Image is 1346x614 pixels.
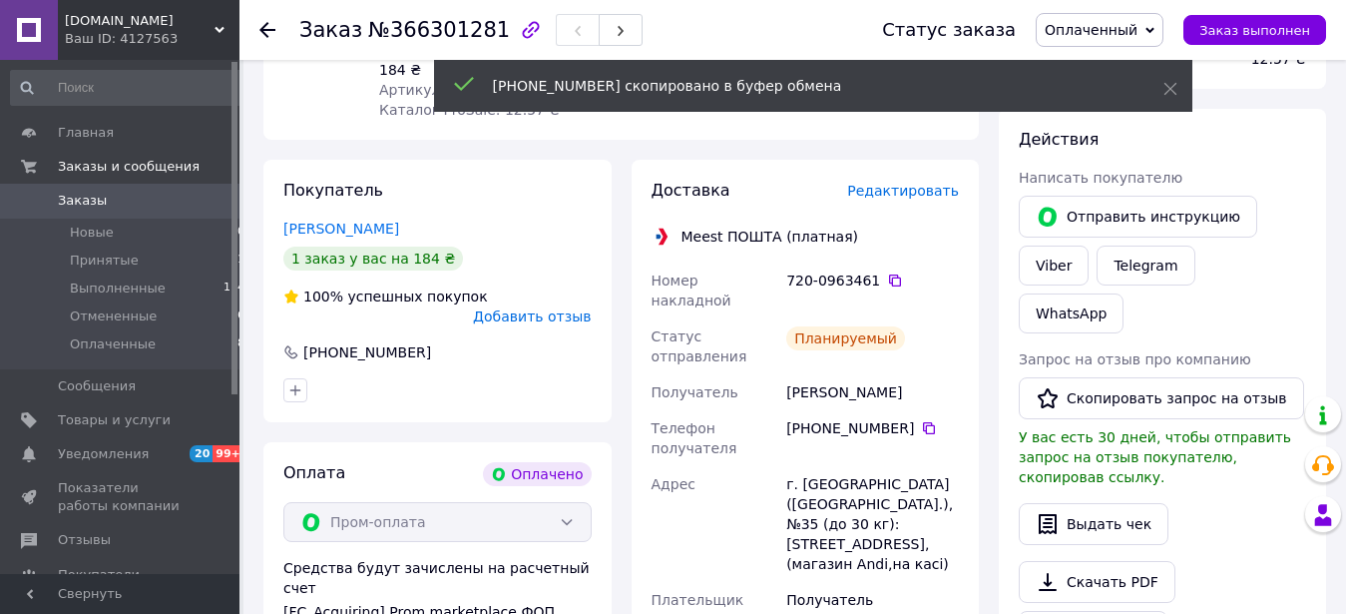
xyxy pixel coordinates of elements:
a: Скачать PDF [1019,561,1175,603]
span: Номер накладной [652,273,731,308]
button: Выдать чек [1019,503,1168,545]
span: Плательщик [652,592,744,608]
span: Уведомления [58,445,149,463]
span: Выполненные [70,280,166,298]
div: Планируемый [786,326,905,350]
div: [PHONE_NUMBER] скопировано в буфер обмена [493,76,1114,96]
span: 18 [230,335,244,353]
span: Показатели работы компании [58,479,185,515]
span: Телефон получателя [652,420,737,456]
span: Покупатель [283,181,383,200]
div: Ваш ID: 4127563 [65,30,239,48]
a: WhatsApp [1019,294,1123,333]
div: 720-0963461 [786,271,959,291]
span: 1 [237,252,244,270]
span: №366301281 [368,18,510,42]
span: Получатель [652,384,738,400]
span: Адрес [652,476,695,492]
span: Заказы и сообщения [58,158,200,176]
a: Viber [1019,246,1089,286]
div: 1 заказ у вас на 184 ₴ [283,247,463,271]
div: Оплачено [483,462,591,486]
span: Добавить отзыв [473,308,591,324]
span: 0 [237,224,244,242]
span: Редактировать [847,183,959,199]
div: Статус заказа [882,20,1016,40]
span: Артикул: zst00590 [379,82,514,98]
span: Написать покупателю [1019,170,1182,186]
span: У вас есть 30 дней, чтобы отправить запрос на отзыв покупателю, скопировав ссылку. [1019,429,1291,485]
span: Доставка [652,181,730,200]
span: Отзывы [58,531,111,549]
button: Заказ выполнен [1183,15,1326,45]
div: Вернуться назад [259,20,275,40]
span: vkstar.com.ua [65,12,215,30]
span: Принятые [70,252,139,270]
div: 184 ₴ [379,60,562,80]
a: Telegram [1097,246,1194,286]
span: Оплаченный [1045,22,1137,38]
span: 114 [224,280,244,298]
span: Заказ [299,18,362,42]
a: [PERSON_NAME] [283,221,399,237]
button: Скопировать запрос на отзыв [1019,377,1304,419]
div: [PHONE_NUMBER] [786,418,959,438]
span: Заказы [58,192,107,210]
span: Новые [70,224,114,242]
span: Оплата [283,463,345,482]
button: Отправить инструкцию [1019,196,1257,238]
span: Сообщения [58,377,136,395]
input: Поиск [10,70,246,106]
span: Оплаченные [70,335,156,353]
span: Товары и услуги [58,411,171,429]
div: [PHONE_NUMBER] [301,342,433,362]
span: 100% [303,289,343,305]
div: [PERSON_NAME] [782,374,963,410]
span: Статус отправления [652,328,747,364]
span: 12.57 ₴ [1251,51,1306,67]
span: Заказ выполнен [1199,23,1310,38]
span: 20 [190,445,213,462]
span: Действия [1019,130,1099,149]
span: Главная [58,124,114,142]
span: Каталог ProSale: 12.57 ₴ [379,102,560,118]
span: 99+ [213,445,245,462]
div: Meest ПОШТА (платная) [676,227,864,247]
span: Запрос на отзыв про компанию [1019,351,1251,367]
span: 16 [230,307,244,325]
div: г. [GEOGRAPHIC_DATA] ([GEOGRAPHIC_DATA].), №35 (до 30 кг): [STREET_ADDRESS], (магазин Andi,на касі) [782,466,963,582]
span: Отмененные [70,307,157,325]
div: успешных покупок [283,287,488,307]
span: Покупатели [58,566,140,584]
